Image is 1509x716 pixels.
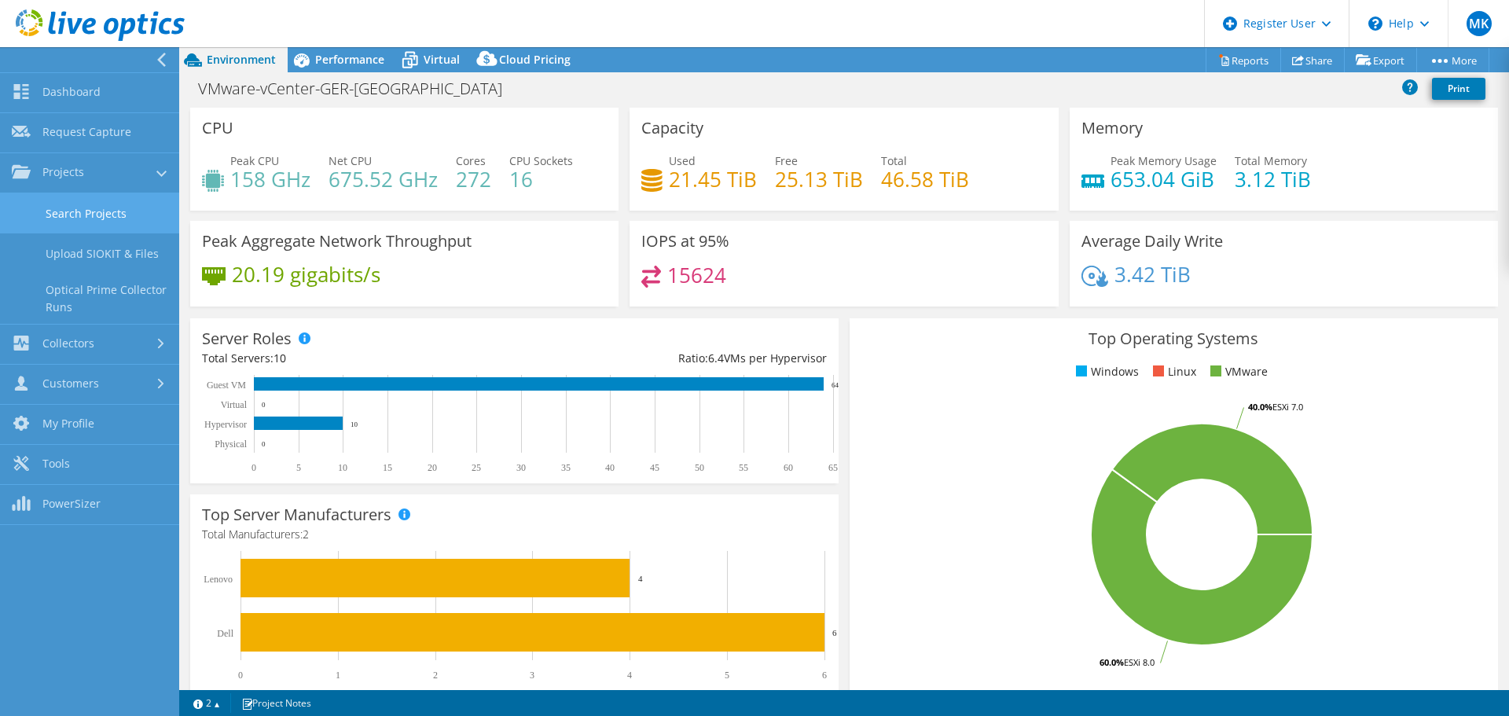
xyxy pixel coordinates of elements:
a: Print [1432,78,1485,100]
tspan: ESXi 8.0 [1124,656,1155,668]
h4: 272 [456,171,491,188]
span: 2 [303,527,309,542]
h3: Capacity [641,119,703,137]
tspan: ESXi 7.0 [1272,401,1303,413]
h1: VMware-vCenter-GER-[GEOGRAPHIC_DATA] [191,80,527,97]
text: Virtual [221,399,248,410]
div: Total Servers: [202,350,514,367]
h3: Server Roles [202,330,292,347]
text: 0 [251,462,256,473]
text: 0 [238,670,243,681]
h4: 653.04 GiB [1111,171,1217,188]
h4: 3.12 TiB [1235,171,1311,188]
text: 2 [433,670,438,681]
span: Free [775,153,798,168]
div: Ratio: VMs per Hypervisor [514,350,826,367]
h4: 46.58 TiB [881,171,969,188]
h4: 20.19 gigabits/s [232,266,380,283]
text: Lenovo [204,574,233,585]
text: 55 [739,462,748,473]
li: VMware [1206,363,1268,380]
span: Virtual [424,52,460,67]
text: 10 [351,420,358,428]
text: 1 [336,670,340,681]
span: Peak CPU [230,153,279,168]
text: 5 [725,670,729,681]
h3: Average Daily Write [1081,233,1223,250]
a: Share [1280,48,1345,72]
text: Guest VM [207,380,246,391]
text: 6 [822,670,827,681]
tspan: 40.0% [1248,401,1272,413]
span: 6.4 [708,351,724,365]
h4: Total Manufacturers: [202,526,827,543]
li: Linux [1149,363,1196,380]
h3: Top Operating Systems [861,330,1486,347]
span: Performance [315,52,384,67]
svg: \n [1368,17,1382,31]
a: Export [1344,48,1417,72]
text: 25 [472,462,481,473]
h4: 25.13 TiB [775,171,863,188]
span: Total [881,153,907,168]
span: Net CPU [329,153,372,168]
h3: IOPS at 95% [641,233,729,250]
text: 10 [338,462,347,473]
h4: 15624 [667,266,726,284]
h4: 21.45 TiB [669,171,757,188]
text: 35 [561,462,571,473]
h4: 675.52 GHz [329,171,438,188]
h4: 158 GHz [230,171,310,188]
span: Environment [207,52,276,67]
span: Peak Memory Usage [1111,153,1217,168]
text: Physical [215,439,247,450]
text: 64 [832,381,839,389]
text: 0 [262,440,266,448]
a: More [1416,48,1489,72]
span: 10 [274,351,286,365]
text: 3 [530,670,534,681]
text: 4 [638,574,643,583]
h3: Top Server Manufacturers [202,506,391,523]
a: Reports [1206,48,1281,72]
text: 4 [627,670,632,681]
h4: 16 [509,171,573,188]
tspan: 60.0% [1100,656,1124,668]
text: 20 [428,462,437,473]
span: MK [1467,11,1492,36]
text: Dell [217,628,233,639]
h3: Memory [1081,119,1143,137]
text: 0 [262,401,266,409]
a: Project Notes [230,693,322,713]
span: Used [669,153,696,168]
text: 45 [650,462,659,473]
li: Windows [1072,363,1139,380]
h3: Peak Aggregate Network Throughput [202,233,472,250]
text: 30 [516,462,526,473]
h4: 3.42 TiB [1114,266,1191,283]
text: Hypervisor [204,419,247,430]
text: 5 [296,462,301,473]
h3: CPU [202,119,233,137]
a: 2 [182,693,231,713]
text: 60 [784,462,793,473]
span: Total Memory [1235,153,1307,168]
text: 40 [605,462,615,473]
text: 50 [695,462,704,473]
span: Cores [456,153,486,168]
text: 65 [828,462,838,473]
span: Cloud Pricing [499,52,571,67]
text: 15 [383,462,392,473]
text: 6 [832,628,837,637]
span: CPU Sockets [509,153,573,168]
